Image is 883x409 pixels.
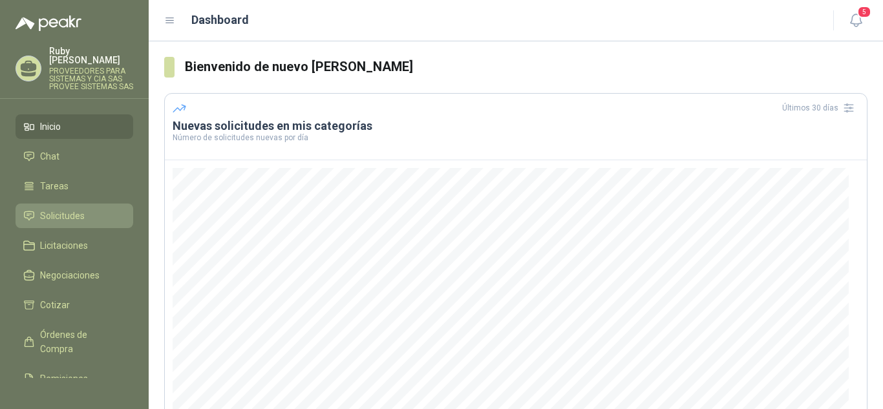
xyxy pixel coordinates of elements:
[16,293,133,317] a: Cotizar
[40,298,70,312] span: Cotizar
[16,233,133,258] a: Licitaciones
[782,98,859,118] div: Últimos 30 días
[16,114,133,139] a: Inicio
[49,47,133,65] p: Ruby [PERSON_NAME]
[40,149,59,163] span: Chat
[49,67,133,90] p: PROVEEDORES PARA SISTEMAS Y CIA SAS PROVEE SISTEMAS SAS
[857,6,871,18] span: 5
[40,238,88,253] span: Licitaciones
[16,263,133,288] a: Negociaciones
[40,328,121,356] span: Órdenes de Compra
[40,179,69,193] span: Tareas
[16,16,81,31] img: Logo peakr
[173,134,859,142] p: Número de solicitudes nuevas por día
[191,11,249,29] h1: Dashboard
[844,9,867,32] button: 5
[16,204,133,228] a: Solicitudes
[16,366,133,391] a: Remisiones
[40,120,61,134] span: Inicio
[40,209,85,223] span: Solicitudes
[40,268,100,282] span: Negociaciones
[173,118,859,134] h3: Nuevas solicitudes en mis categorías
[40,372,88,386] span: Remisiones
[16,322,133,361] a: Órdenes de Compra
[185,57,867,77] h3: Bienvenido de nuevo [PERSON_NAME]
[16,174,133,198] a: Tareas
[16,144,133,169] a: Chat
